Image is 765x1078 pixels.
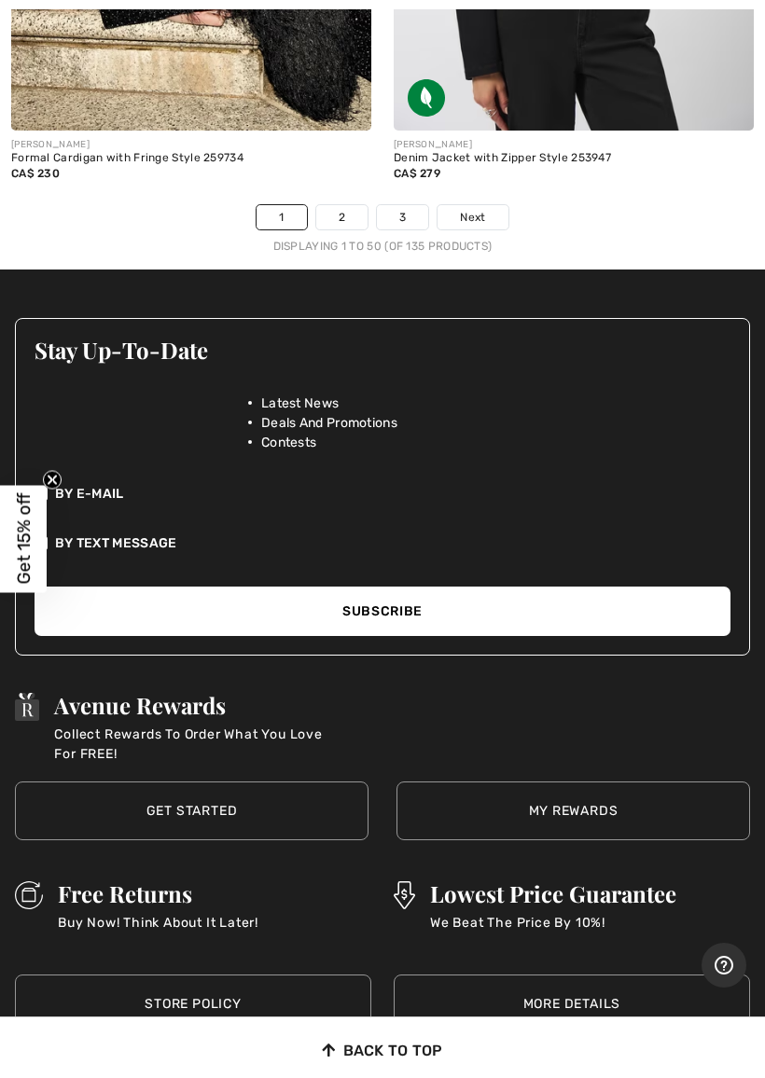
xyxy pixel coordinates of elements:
p: Buy Now! Think About It Later! [58,913,258,952]
span: Next [460,209,485,226]
p: Collect Rewards To Order What You Love For FREE! [54,725,334,764]
a: Next [438,205,508,229]
a: Store Policy [15,974,371,1033]
h3: Avenue Rewards [54,693,334,717]
h3: Free Returns [58,881,258,905]
img: Avenue Rewards [15,693,39,721]
iframe: Opens a widget where you can find more information [702,943,746,989]
span: By Text Message [55,533,177,553]
div: Formal Cardigan with Fringe Style 259734 [11,152,371,165]
a: 2 [316,205,368,229]
a: 3 [377,205,428,229]
span: Latest News [261,394,339,413]
span: Deals And Promotions [261,413,397,433]
a: 1 [257,205,306,229]
h3: Lowest Price Guarantee [430,881,676,905]
img: Free Returns [15,881,43,909]
button: Subscribe [35,587,730,636]
span: Get 15% off [13,493,35,585]
div: Denim Jacket with Zipper Style 253947 [394,152,754,165]
span: Contests [261,433,316,452]
h3: Stay Up-To-Date [35,338,730,362]
img: Sustainable Fabric [408,79,445,117]
button: Close teaser [43,471,62,490]
a: More Details [394,974,750,1033]
span: By E-mail [55,484,124,504]
a: Get Started [15,781,369,840]
div: [PERSON_NAME] [394,138,754,152]
span: CA$ 230 [11,167,60,180]
p: We Beat The Price By 10%! [430,913,676,952]
img: Lowest Price Guarantee [394,881,415,909]
img: check [35,484,48,504]
span: CA$ 279 [394,167,440,180]
div: [PERSON_NAME] [11,138,371,152]
a: My Rewards [396,781,750,840]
